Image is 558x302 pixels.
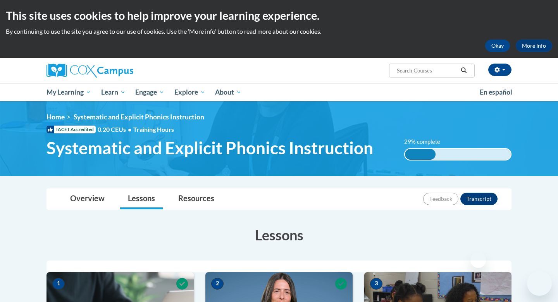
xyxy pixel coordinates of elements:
a: My Learning [41,83,96,101]
a: Resources [170,189,222,209]
span: 2 [211,278,224,290]
button: Okay [485,40,510,52]
a: En español [475,84,517,100]
span: Explore [174,88,205,97]
a: Overview [62,189,112,209]
h3: Lessons [46,225,511,245]
span: 0.20 CEUs [98,125,133,134]
button: Account Settings [488,64,511,76]
a: Cox Campus [46,64,194,78]
div: 29% complete [405,149,436,160]
div: Main menu [35,83,523,101]
a: Engage [130,83,169,101]
button: Feedback [423,193,458,205]
a: Home [46,113,65,121]
iframe: Close message [470,252,486,268]
a: Explore [169,83,210,101]
span: My Learning [46,88,91,97]
span: • [128,126,131,133]
span: Engage [135,88,164,97]
span: IACET Accredited [46,126,96,133]
span: Systematic and Explicit Phonics Instruction [46,138,373,158]
span: En español [480,88,512,96]
span: About [215,88,241,97]
span: Learn [101,88,126,97]
a: Lessons [120,189,163,209]
span: Training Hours [133,126,174,133]
button: Search [458,66,470,75]
a: Learn [96,83,131,101]
iframe: Button to launch messaging window [527,271,552,296]
span: 1 [52,278,65,290]
span: Systematic and Explicit Phonics Instruction [74,113,204,121]
label: 29% complete [404,138,449,146]
a: More Info [516,40,552,52]
span: 3 [370,278,382,290]
button: Transcript [460,193,498,205]
h2: This site uses cookies to help improve your learning experience. [6,8,552,23]
p: By continuing to use the site you agree to our use of cookies. Use the ‘More info’ button to read... [6,27,552,36]
input: Search Courses [396,66,458,75]
img: Cox Campus [46,64,133,78]
a: About [210,83,247,101]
